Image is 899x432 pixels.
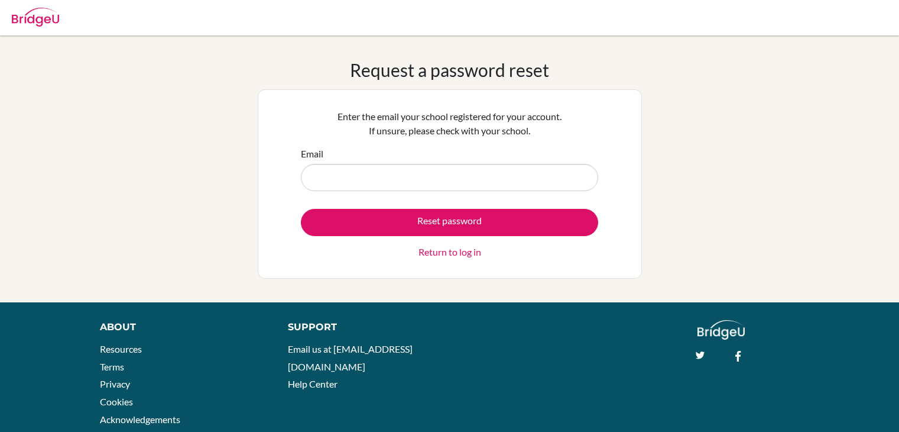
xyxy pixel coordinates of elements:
[288,343,413,372] a: Email us at [EMAIL_ADDRESS][DOMAIN_NAME]
[100,378,130,389] a: Privacy
[350,59,549,80] h1: Request a password reset
[100,414,180,425] a: Acknowledgements
[100,361,124,372] a: Terms
[100,396,133,407] a: Cookies
[100,343,142,354] a: Resources
[100,320,261,334] div: About
[697,320,745,340] img: logo_white@2x-f4f0deed5e89b7ecb1c2cc34c3e3d731f90f0f143d5ea2071677605dd97b5244.png
[288,378,337,389] a: Help Center
[418,245,481,259] a: Return to log in
[288,320,437,334] div: Support
[301,109,598,138] p: Enter the email your school registered for your account. If unsure, please check with your school.
[12,8,59,27] img: Bridge-U
[301,209,598,236] button: Reset password
[301,147,323,161] label: Email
